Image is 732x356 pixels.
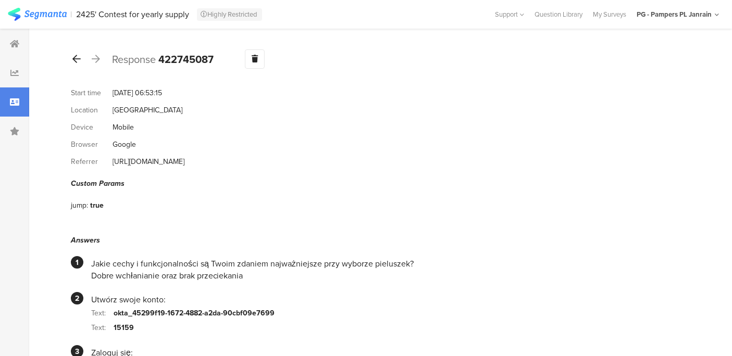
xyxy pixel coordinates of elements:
img: segmanta logo [8,8,67,21]
div: Referrer [71,156,113,167]
div: Mobile [113,122,134,133]
div: 15159 [114,322,134,333]
div: 2 [71,292,83,304]
div: [GEOGRAPHIC_DATA] [113,105,182,116]
span: Response [112,52,156,67]
div: Text: [91,322,114,333]
div: Location [71,105,113,116]
div: Highly Restricted [197,8,262,21]
div: Jakie cechy i funkcjonalności są Twoim zdaniem najważniejsze przy wyborze pieluszek? [91,258,683,270]
div: Support [495,6,524,22]
div: okta_45299f19-1672-4882-a2da-90cbf09e7699 [114,308,275,319]
div: [DATE] 06:53:15 [113,87,162,98]
div: Utwórz swoje konto: [91,294,683,306]
div: 1 [71,256,83,269]
div: | [71,8,72,20]
div: jump: [71,200,90,211]
div: Device [71,122,113,133]
div: Google [113,139,136,150]
div: Text: [91,308,114,319]
div: [URL][DOMAIN_NAME] [113,156,184,167]
div: Answers [71,235,683,246]
b: 422745087 [158,52,214,67]
div: Custom Params [71,178,683,189]
div: PG - Pampers PL Janrain [637,9,712,19]
a: Question Library [529,9,588,19]
div: Start time [71,87,113,98]
div: 2425' Contest for yearly supply [77,9,190,19]
a: My Surveys [588,9,631,19]
div: Dobre wchłanianie oraz brak przeciekania [91,270,683,282]
div: Browser [71,139,113,150]
div: true [90,200,104,211]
